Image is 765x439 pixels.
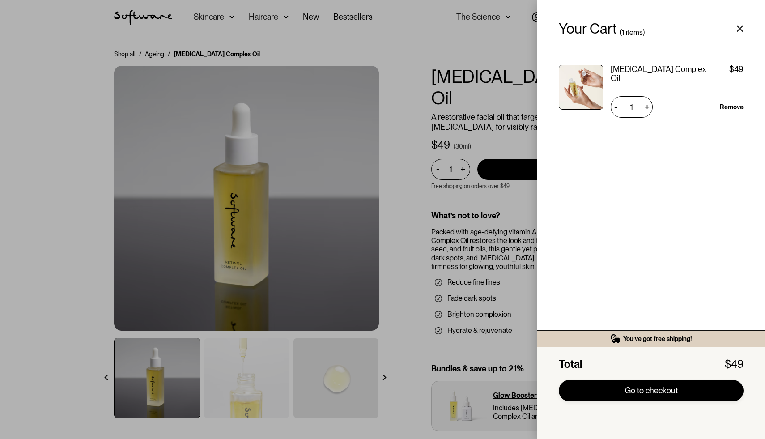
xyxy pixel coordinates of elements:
a: Go to checkout [559,380,744,401]
div: 1 [622,30,624,36]
a: Close cart [736,25,744,32]
div: $49 [725,358,744,371]
div: Total [559,358,582,371]
div: items) [626,30,645,36]
div: Remove [720,102,744,111]
h4: Your Cart [559,21,616,36]
a: Remove item from cart [720,102,744,111]
div: + [642,100,653,114]
div: ( [620,30,622,36]
div: $49 [729,65,744,83]
div: [MEDICAL_DATA] Complex Oil [611,65,708,83]
div: You’ve got free shipping! [623,335,692,343]
div: - [611,100,620,114]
